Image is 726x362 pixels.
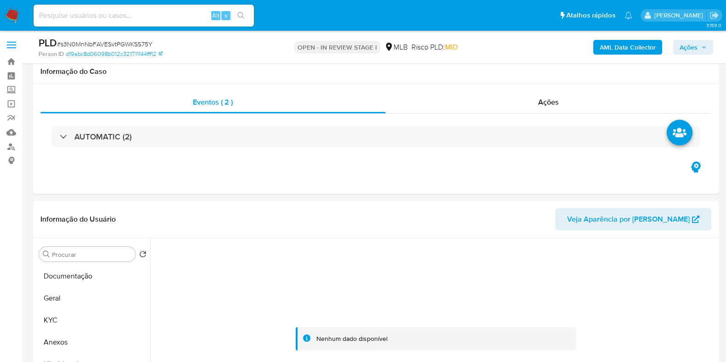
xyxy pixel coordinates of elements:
[34,10,254,22] input: Pesquise usuários ou casos...
[384,42,408,52] div: MLB
[411,42,458,52] span: Risco PLD:
[566,11,615,20] span: Atalhos rápidos
[593,40,662,55] button: AML Data Collector
[231,9,250,22] button: search-icon
[74,132,132,142] h3: AUTOMATIC (2)
[567,208,690,230] span: Veja Aparência por [PERSON_NAME]
[680,40,698,55] span: Ações
[445,42,458,52] span: MID
[35,309,150,331] button: KYC
[35,265,150,287] button: Documentação
[294,41,381,54] p: OPEN - IN REVIEW STAGE I
[212,11,219,20] span: Alt
[52,251,132,259] input: Procurar
[51,126,700,147] div: AUTOMATIC (2)
[600,40,656,55] b: AML Data Collector
[66,50,163,58] a: d19abc8d06098b012c321711144fff12
[57,39,152,49] span: # s3N0MnNbFAVESvtPGWKSS75Y
[538,97,559,107] span: Ações
[625,11,632,19] a: Notificações
[40,67,711,76] h1: Informação do Caso
[555,208,711,230] button: Veja Aparência por [PERSON_NAME]
[39,35,57,50] b: PLD
[193,97,233,107] span: Eventos ( 2 )
[654,11,706,20] p: jonathan.shikay@mercadolivre.com
[39,50,64,58] b: Person ID
[709,11,719,20] a: Sair
[225,11,227,20] span: s
[35,331,150,353] button: Anexos
[43,251,50,258] button: Procurar
[35,287,150,309] button: Geral
[40,215,116,224] h1: Informação do Usuário
[673,40,713,55] button: Ações
[139,251,146,261] button: Retornar ao pedido padrão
